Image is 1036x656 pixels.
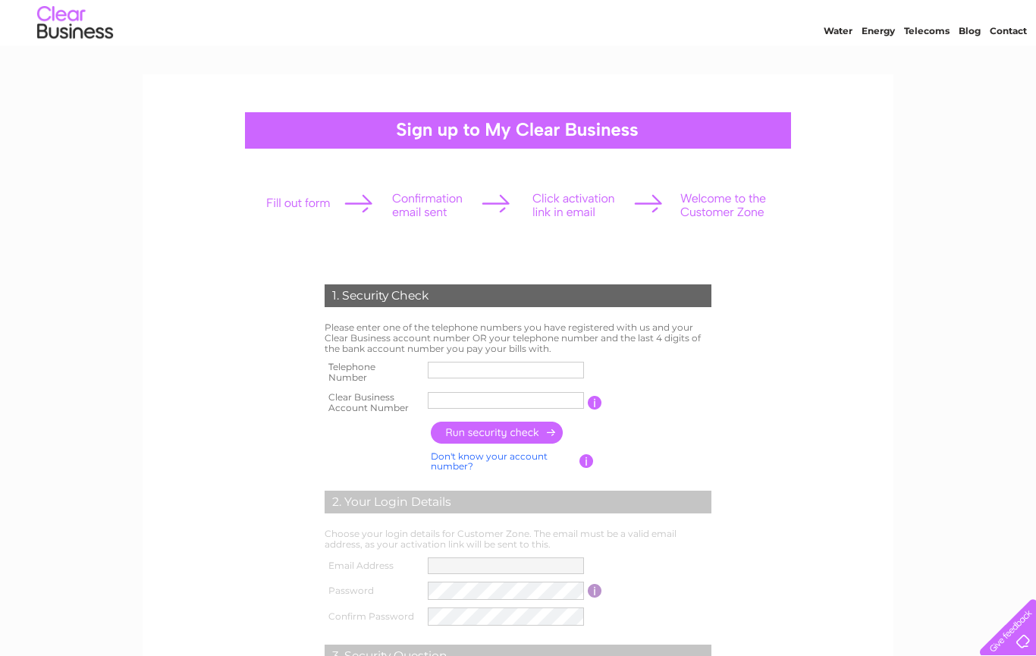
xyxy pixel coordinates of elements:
[36,39,114,86] img: logo.png
[824,64,852,76] a: Water
[321,604,424,629] th: Confirm Password
[325,491,711,513] div: 2. Your Login Details
[321,554,424,578] th: Email Address
[321,388,424,418] th: Clear Business Account Number
[161,8,877,74] div: Clear Business is a trading name of Verastar Limited (registered in [GEOGRAPHIC_DATA] No. 3667643...
[321,578,424,604] th: Password
[588,396,602,410] input: Information
[579,454,594,468] input: Information
[750,8,855,27] a: 0333 014 3131
[588,584,602,598] input: Information
[959,64,981,76] a: Blog
[325,284,711,307] div: 1. Security Check
[862,64,895,76] a: Energy
[321,525,715,554] td: Choose your login details for Customer Zone. The email must be a valid email address, as your act...
[321,357,424,388] th: Telephone Number
[990,64,1027,76] a: Contact
[904,64,950,76] a: Telecoms
[321,319,715,357] td: Please enter one of the telephone numbers you have registered with us and your Clear Business acc...
[431,450,548,472] a: Don't know your account number?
